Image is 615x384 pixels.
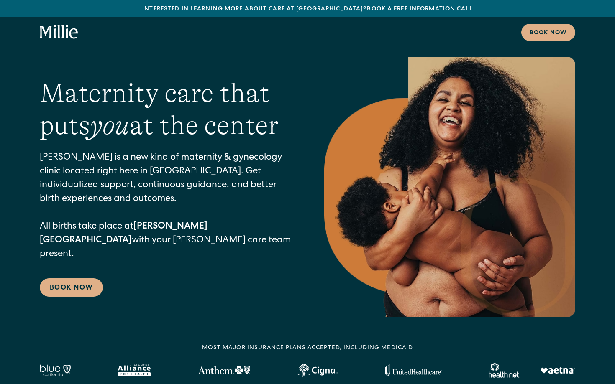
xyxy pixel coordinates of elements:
img: Aetna logo [540,367,575,374]
a: Book now [521,24,575,41]
div: Book now [530,29,567,38]
img: Smiling mother with her baby in arms, celebrating body positivity and the nurturing bond of postp... [324,57,575,317]
img: United Healthcare logo [385,364,442,376]
a: Book a free information call [367,6,472,12]
em: you [90,110,129,140]
a: home [40,25,78,40]
img: Alameda Alliance logo [118,364,151,376]
h1: Maternity care that puts at the center [40,77,291,142]
img: Healthnet logo [489,363,520,378]
div: MOST MAJOR INSURANCE PLANS ACCEPTED, INCLUDING MEDICAID [202,344,413,353]
p: [PERSON_NAME] is a new kind of maternity & gynecology clinic located right here in [GEOGRAPHIC_DA... [40,151,291,262]
a: Book Now [40,278,103,297]
img: Anthem Logo [198,366,250,374]
img: Blue California logo [40,364,71,376]
img: Cigna logo [297,364,338,377]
